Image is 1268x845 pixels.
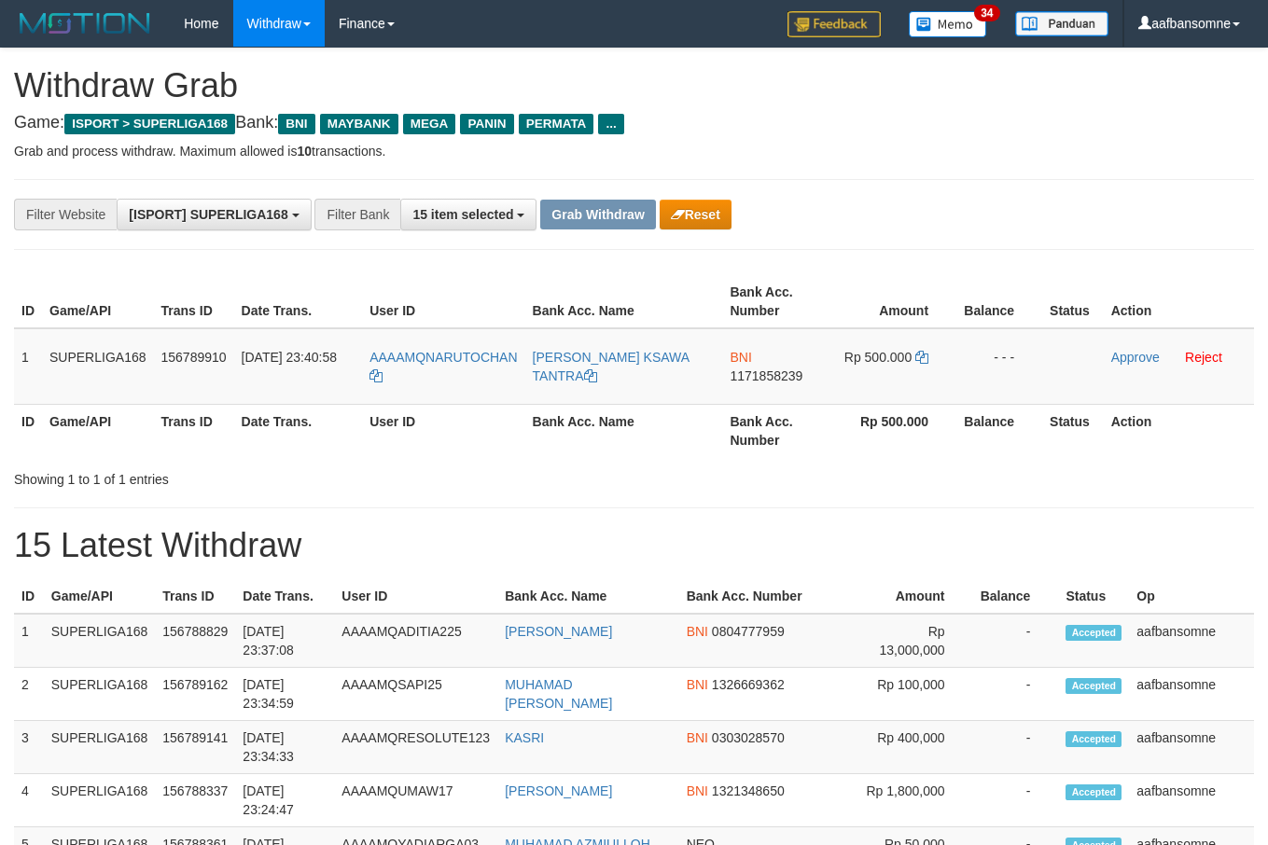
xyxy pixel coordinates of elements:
td: Rp 13,000,000 [857,614,972,668]
td: AAAAMQADITIA225 [334,614,497,668]
span: AAAAMQNARUTOCHAN [369,350,517,365]
span: Accepted [1066,731,1122,747]
h4: Game: Bank: [14,114,1254,132]
td: AAAAMQUMAW17 [334,774,497,827]
th: Bank Acc. Number [722,404,829,457]
span: Copy 0303028570 to clipboard [712,730,785,745]
span: BNI [278,114,314,134]
td: [DATE] 23:34:33 [235,721,334,774]
button: Grab Withdraw [540,200,655,229]
span: Accepted [1066,625,1122,641]
a: MUHAMAD [PERSON_NAME] [505,677,612,711]
th: User ID [362,404,524,457]
th: Status [1042,275,1104,328]
a: [PERSON_NAME] [505,783,612,798]
div: Filter Bank [314,199,400,230]
td: aafbansomne [1129,721,1254,774]
td: SUPERLIGA168 [44,774,156,827]
td: SUPERLIGA168 [44,721,156,774]
span: PANIN [460,114,513,134]
td: 1 [14,614,44,668]
th: Balance [956,275,1042,328]
td: - [973,774,1059,827]
th: Game/API [44,579,156,614]
span: BNI [687,677,708,692]
th: User ID [362,275,524,328]
span: Accepted [1066,784,1122,800]
span: PERMATA [519,114,594,134]
p: Grab and process withdraw. Maximum allowed is transactions. [14,142,1254,160]
span: ISPORT > SUPERLIGA168 [64,114,235,134]
th: Trans ID [154,275,234,328]
td: SUPERLIGA168 [44,668,156,721]
th: Bank Acc. Name [497,579,678,614]
span: MAYBANK [320,114,398,134]
td: aafbansomne [1129,774,1254,827]
td: - [973,721,1059,774]
span: Copy 1171858239 to clipboard [730,368,802,383]
td: Rp 400,000 [857,721,972,774]
td: - - - [956,328,1042,405]
span: Rp 500.000 [844,350,912,365]
th: Status [1058,579,1129,614]
td: 2 [14,668,44,721]
h1: Withdraw Grab [14,67,1254,104]
span: [ISPORT] SUPERLIGA168 [129,207,287,222]
td: - [973,614,1059,668]
td: Rp 100,000 [857,668,972,721]
th: Bank Acc. Name [525,275,723,328]
img: Button%20Memo.svg [909,11,987,37]
th: User ID [334,579,497,614]
td: aafbansomne [1129,668,1254,721]
span: Copy 1321348650 to clipboard [712,783,785,798]
td: Rp 1,800,000 [857,774,972,827]
th: Amount [857,579,972,614]
th: ID [14,404,42,457]
div: Showing 1 to 1 of 1 entries [14,463,514,489]
th: Date Trans. [235,579,334,614]
a: AAAAMQNARUTOCHAN [369,350,517,383]
img: Feedback.jpg [787,11,881,37]
td: [DATE] 23:37:08 [235,614,334,668]
td: 3 [14,721,44,774]
th: ID [14,275,42,328]
td: 4 [14,774,44,827]
a: Reject [1185,350,1222,365]
span: Accepted [1066,678,1122,694]
a: KASRI [505,730,544,745]
h1: 15 Latest Withdraw [14,527,1254,564]
th: ID [14,579,44,614]
th: Action [1104,404,1254,457]
span: 156789910 [161,350,227,365]
th: Bank Acc. Number [722,275,829,328]
th: Status [1042,404,1104,457]
img: MOTION_logo.png [14,9,156,37]
th: Date Trans. [234,275,363,328]
span: [DATE] 23:40:58 [242,350,337,365]
td: [DATE] 23:24:47 [235,774,334,827]
div: Filter Website [14,199,117,230]
span: BNI [687,730,708,745]
th: Game/API [42,275,154,328]
td: aafbansomne [1129,614,1254,668]
img: panduan.png [1015,11,1108,36]
th: Bank Acc. Name [525,404,723,457]
th: Action [1104,275,1254,328]
th: Trans ID [155,579,235,614]
td: - [973,668,1059,721]
span: 15 item selected [412,207,513,222]
a: Approve [1111,350,1160,365]
th: Trans ID [154,404,234,457]
span: Copy 0804777959 to clipboard [712,624,785,639]
td: AAAAMQRESOLUTE123 [334,721,497,774]
th: Balance [956,404,1042,457]
th: Op [1129,579,1254,614]
a: [PERSON_NAME] [505,624,612,639]
a: [PERSON_NAME] KSAWA TANTRA [533,350,690,383]
td: 156789162 [155,668,235,721]
th: Date Trans. [234,404,363,457]
th: Rp 500.000 [829,404,956,457]
td: 1 [14,328,42,405]
td: AAAAMQSAPI25 [334,668,497,721]
span: BNI [687,624,708,639]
